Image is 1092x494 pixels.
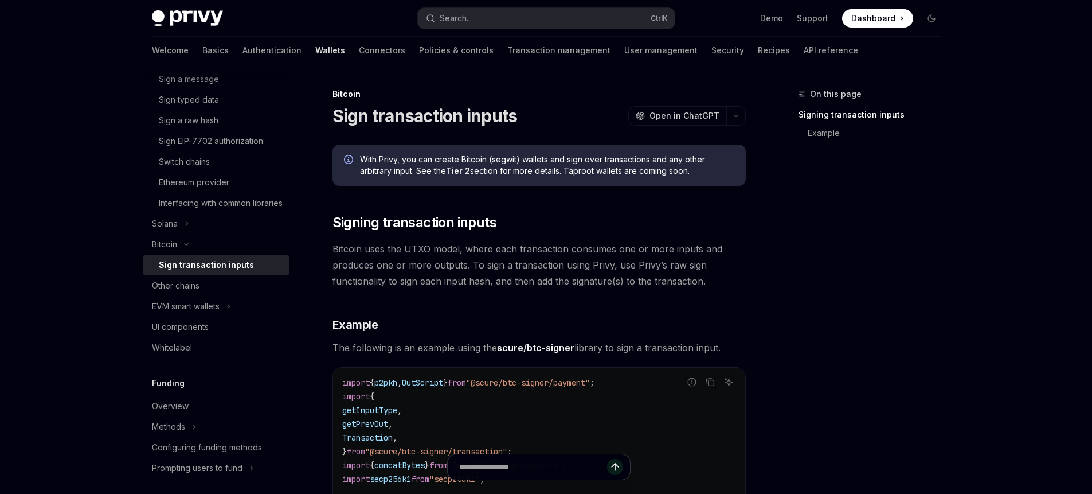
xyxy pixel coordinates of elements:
[443,378,448,388] span: }
[649,110,719,122] span: Open in ChatGPT
[152,279,199,293] div: Other chains
[152,341,192,355] div: Whitelabel
[332,213,496,232] span: Signing transaction inputs
[721,375,736,390] button: Ask AI
[342,378,370,388] span: import
[143,396,289,417] a: Overview
[332,317,378,333] span: Example
[347,446,365,457] span: from
[143,234,289,255] button: Toggle Bitcoin section
[143,417,289,437] button: Toggle Methods section
[315,37,345,64] a: Wallets
[342,446,347,457] span: }
[359,37,405,64] a: Connectors
[159,134,263,148] div: Sign EIP-7702 authorization
[628,106,726,126] button: Open in ChatGPT
[152,299,220,313] div: EVM smart wallets
[143,151,289,172] a: Switch chains
[342,391,370,402] span: import
[446,166,470,176] a: Tier 2
[758,37,790,64] a: Recipes
[332,88,746,100] div: Bitcoin
[497,342,574,354] a: scure/btc-signer
[370,378,374,388] span: {
[370,391,374,402] span: {
[507,37,610,64] a: Transaction management
[332,241,746,289] span: Bitcoin uses the UTXO model, where each transaction consumes one or more inputs and produces one ...
[397,378,402,388] span: ,
[152,441,262,454] div: Configuring funding methods
[152,10,223,26] img: dark logo
[342,419,388,429] span: getPrevOut
[703,375,718,390] button: Copy the contents from the code block
[684,375,699,390] button: Report incorrect code
[810,87,862,101] span: On this page
[342,405,397,415] span: getInputType
[342,433,393,443] span: Transaction
[159,258,254,272] div: Sign transaction inputs
[402,378,443,388] span: OutScript
[804,37,858,64] a: API reference
[365,446,507,457] span: "@scure/btc-signer/transaction"
[466,378,590,388] span: "@scure/btc-signer/payment"
[797,13,828,24] a: Support
[143,337,289,358] a: Whitelabel
[799,106,950,124] a: Signing transaction inputs
[332,106,518,126] h1: Sign transaction inputs
[332,340,746,356] span: The following is an example using the library to sign a transaction input.
[143,437,289,458] a: Configuring funding methods
[143,172,289,193] a: Ethereum provider
[419,37,494,64] a: Policies & controls
[799,124,950,142] a: Example
[143,131,289,151] a: Sign EIP-7702 authorization
[448,378,466,388] span: from
[143,90,289,110] a: Sign typed data
[143,458,289,479] button: Toggle Prompting users to fund section
[374,378,397,388] span: p2pkh
[922,9,941,28] button: Toggle dark mode
[152,238,177,251] div: Bitcoin
[360,154,734,177] span: With Privy, you can create Bitcoin (segwit) wallets and sign over transactions and any other arbi...
[143,110,289,131] a: Sign a raw hash
[418,8,675,29] button: Open search
[507,446,512,457] span: ;
[624,37,698,64] a: User management
[152,217,178,231] div: Solana
[590,378,594,388] span: ;
[159,176,229,189] div: Ethereum provider
[159,93,219,107] div: Sign typed data
[143,296,289,317] button: Toggle EVM smart wallets section
[159,155,210,169] div: Switch chains
[459,454,607,480] input: Ask a question...
[242,37,302,64] a: Authentication
[851,13,895,24] span: Dashboard
[842,9,913,28] a: Dashboard
[152,399,189,413] div: Overview
[152,461,242,475] div: Prompting users to fund
[152,420,185,434] div: Methods
[159,196,283,210] div: Interfacing with common libraries
[143,317,289,337] a: UI components
[202,37,229,64] a: Basics
[651,14,668,23] span: Ctrl K
[397,405,402,415] span: ,
[344,155,355,166] svg: Info
[152,320,209,334] div: UI components
[143,213,289,234] button: Toggle Solana section
[143,255,289,275] a: Sign transaction inputs
[440,11,472,25] div: Search...
[143,275,289,296] a: Other chains
[152,376,185,390] h5: Funding
[711,37,744,64] a: Security
[143,193,289,213] a: Interfacing with common libraries
[388,419,393,429] span: ,
[152,37,189,64] a: Welcome
[760,13,783,24] a: Demo
[393,433,397,443] span: ,
[607,459,623,475] button: Send message
[159,114,218,127] div: Sign a raw hash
